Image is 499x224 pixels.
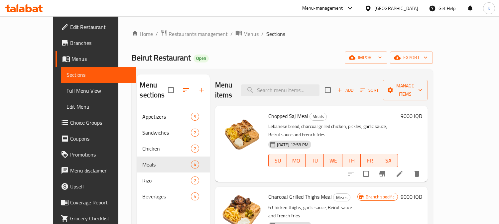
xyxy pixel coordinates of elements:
span: Chopped Saj Meal [268,111,308,121]
span: Coverage Report [70,198,131,206]
a: Restaurants management [161,30,228,38]
span: Beverages [142,192,190,200]
span: Sort sections [178,82,194,98]
span: 2 [191,146,199,152]
span: Select section [321,83,335,97]
span: Add item [335,85,356,95]
span: Appetizers [142,113,190,121]
span: Edit Menu [66,103,131,111]
button: import [345,52,387,64]
a: Upsell [56,178,136,194]
div: Chicken2 [137,141,209,157]
span: Menus [71,55,131,63]
span: Restaurants management [169,30,228,38]
span: Sort [360,86,379,94]
h2: Menu sections [140,80,168,100]
button: SU [268,154,287,167]
span: import [350,54,382,62]
a: Full Menu View [61,83,136,99]
span: Sort items [356,85,383,95]
span: 2 [191,177,199,184]
p: Lebanese bread, charcoal grilled chicken, pickles, garlic sauce, Beirut sauce and French fries [268,122,398,139]
span: Charcoal Grilled Thighs Meal [268,192,332,202]
span: Rizo [142,176,190,184]
button: Manage items [383,80,428,100]
a: Promotions [56,147,136,163]
span: FR [363,156,377,166]
button: TU [306,154,324,167]
span: 9 [191,114,199,120]
span: MO [290,156,303,166]
nav: Menu sections [137,106,209,207]
span: Meals [142,161,190,168]
span: Grocery Checklist [70,214,131,222]
span: k [488,5,490,12]
div: Beverages4 [137,188,209,204]
span: Select to update [359,167,373,181]
span: 4 [191,193,199,200]
span: 2 [191,130,199,136]
p: 6 Chicken thighs, garlic sauce, Beirut sauce and French fries [268,203,358,220]
span: WE [326,156,340,166]
span: Promotions [70,151,131,159]
h2: Menu items [215,80,233,100]
button: WE [324,154,342,167]
a: Menus [56,51,136,67]
span: Meals [310,113,326,120]
div: Meals [310,113,327,121]
span: export [395,54,428,62]
a: Choice Groups [56,115,136,131]
div: items [191,192,199,200]
span: Sections [266,30,285,38]
span: TH [345,156,358,166]
span: TU [308,156,321,166]
button: SA [379,154,398,167]
div: [GEOGRAPHIC_DATA] [374,5,418,12]
a: Home [132,30,153,38]
a: Menu disclaimer [56,163,136,178]
button: TH [342,154,361,167]
h6: 9000 IQD [401,111,422,121]
span: Choice Groups [70,119,131,127]
span: SA [382,156,395,166]
div: items [191,176,199,184]
div: Meals [333,193,350,201]
nav: breadcrumb [132,30,433,38]
span: SU [271,156,284,166]
div: Rizo2 [137,172,209,188]
div: Meals4 [137,157,209,172]
span: Sections [66,71,131,79]
button: MO [287,154,306,167]
a: Edit Restaurant [56,19,136,35]
span: Coupons [70,135,131,143]
span: Branches [70,39,131,47]
img: Chopped Saj Meal [220,111,263,154]
a: Coverage Report [56,194,136,210]
li: / [230,30,233,38]
button: delete [409,166,425,182]
a: Coupons [56,131,136,147]
span: Manage items [388,82,422,98]
li: / [156,30,158,38]
a: Edit Menu [61,99,136,115]
input: search [241,84,319,96]
button: export [390,52,433,64]
button: Add [335,85,356,95]
span: [DATE] 12:58 PM [274,142,311,148]
span: Meals [333,194,350,201]
span: Open [193,56,209,61]
h6: 9000 IQD [401,192,422,201]
span: 4 [191,162,199,168]
span: Edit Restaurant [70,23,131,31]
a: Sections [61,67,136,83]
div: Appetizers9 [137,109,209,125]
span: Beirut Restaurant [132,50,191,65]
a: Menus [235,30,259,38]
div: Sandwiches2 [137,125,209,141]
span: Sandwiches [142,129,190,137]
li: / [261,30,264,38]
span: Menu disclaimer [70,167,131,174]
span: Upsell [70,182,131,190]
span: Branch specific [363,194,397,200]
a: Branches [56,35,136,51]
